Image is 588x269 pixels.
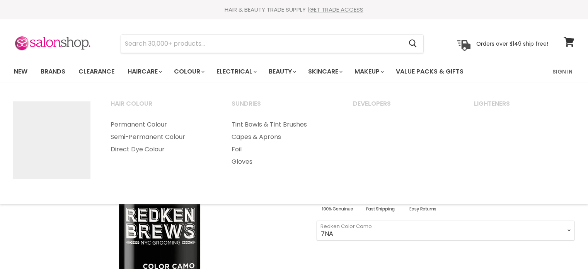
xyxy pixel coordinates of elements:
[101,98,221,117] a: Hair Colour
[263,63,301,80] a: Beauty
[343,98,463,117] a: Developers
[35,63,71,80] a: Brands
[403,35,423,53] button: Search
[302,63,347,80] a: Skincare
[222,156,342,168] a: Gloves
[222,118,342,168] ul: Main menu
[222,131,342,143] a: Capes & Aprons
[8,63,33,80] a: New
[349,63,389,80] a: Makeup
[101,143,221,156] a: Direct Dye Colour
[4,60,584,83] nav: Main
[101,118,221,156] ul: Main menu
[222,98,342,117] a: Sundries
[73,63,120,80] a: Clearance
[4,6,584,14] div: HAIR & BEAUTY TRADE SUPPLY |
[476,40,548,47] p: Orders over $149 ship free!
[121,35,403,53] input: Search
[464,98,584,117] a: Lighteners
[309,5,363,14] a: GET TRADE ACCESS
[121,34,424,53] form: Product
[222,143,342,156] a: Foil
[222,118,342,131] a: Tint Bowls & Tint Brushes
[8,60,509,83] ul: Main menu
[211,63,261,80] a: Electrical
[548,63,577,80] a: Sign In
[101,118,221,131] a: Permanent Colour
[122,63,167,80] a: Haircare
[101,131,221,143] a: Semi-Permanent Colour
[390,63,469,80] a: Value Packs & Gifts
[168,63,209,80] a: Colour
